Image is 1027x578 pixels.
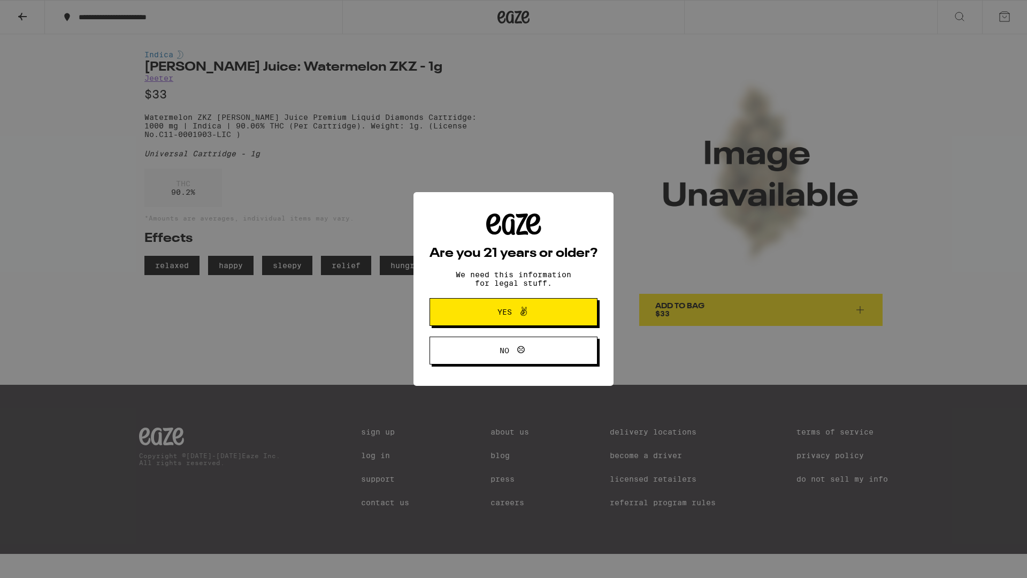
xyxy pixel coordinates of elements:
[500,347,509,354] span: No
[447,270,580,287] p: We need this information for legal stuff.
[430,298,597,326] button: Yes
[497,308,512,316] span: Yes
[430,337,597,364] button: No
[430,247,597,260] h2: Are you 21 years or older?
